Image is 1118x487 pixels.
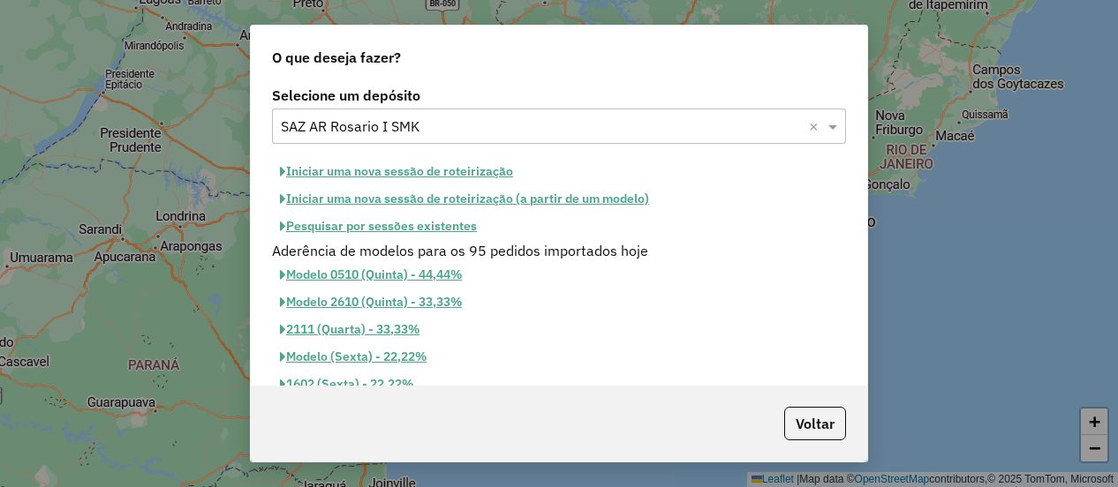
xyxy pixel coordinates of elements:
[272,185,657,213] button: Iniciar uma nova sessão de roteirização (a partir de um modelo)
[272,261,470,288] button: Modelo 0510 (Quinta) - 44,44%
[809,116,824,137] span: Clear all
[272,316,427,343] button: 2111 (Quarta) - 33,33%
[272,343,434,371] button: Modelo (Sexta) - 22,22%
[272,371,421,398] button: 1602 (Sexta) - 22,22%
[272,213,485,240] button: Pesquisar por sessões existentes
[272,158,521,185] button: Iniciar uma nova sessão de roteirização
[272,288,470,316] button: Modelo 2610 (Quinta) - 33,33%
[272,85,846,106] label: Selecione um depósito
[784,407,846,440] button: Voltar
[272,47,401,68] span: O que deseja fazer?
[261,240,857,261] div: Aderência de modelos para os 95 pedidos importados hoje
